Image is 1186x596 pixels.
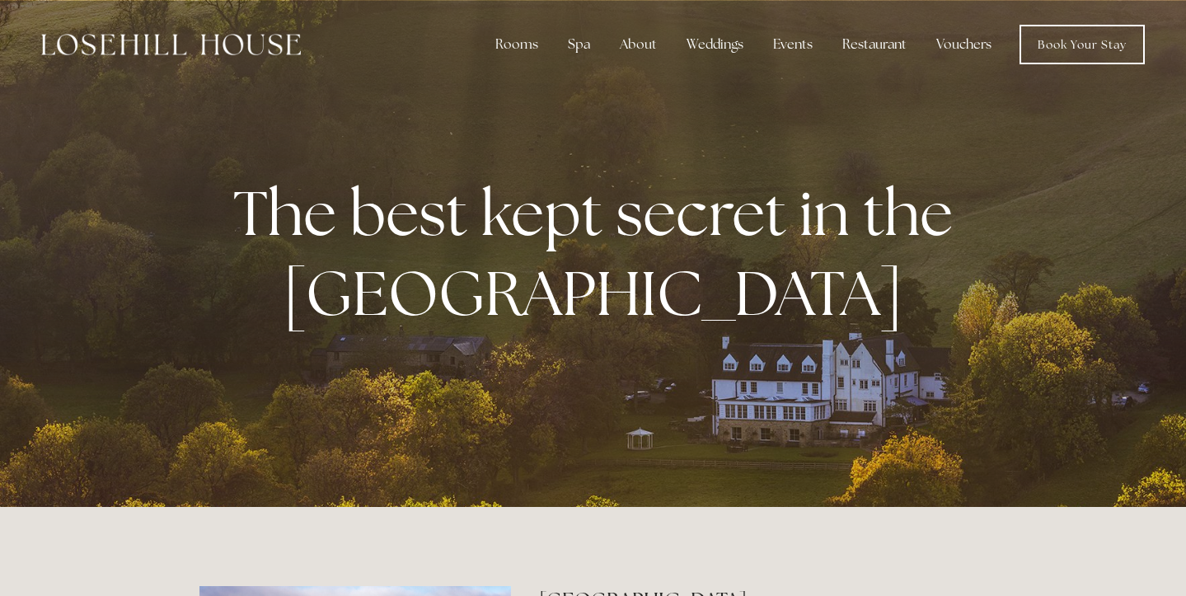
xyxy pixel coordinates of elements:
[760,28,826,61] div: Events
[41,34,301,55] img: Losehill House
[923,28,1005,61] a: Vouchers
[233,172,966,334] strong: The best kept secret in the [GEOGRAPHIC_DATA]
[829,28,920,61] div: Restaurant
[673,28,757,61] div: Weddings
[607,28,670,61] div: About
[1020,25,1145,64] a: Book Your Stay
[555,28,603,61] div: Spa
[482,28,551,61] div: Rooms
